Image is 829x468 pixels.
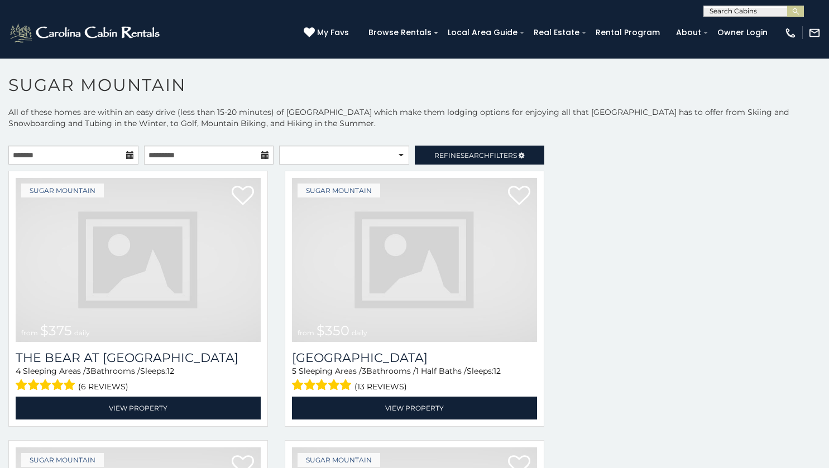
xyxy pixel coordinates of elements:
[434,151,517,160] span: Refine Filters
[528,24,585,41] a: Real Estate
[712,24,773,41] a: Owner Login
[16,366,21,376] span: 4
[292,350,537,365] a: [GEOGRAPHIC_DATA]
[415,146,545,165] a: RefineSearchFilters
[292,350,537,365] h3: Grouse Moor Lodge
[354,379,407,394] span: (13 reviews)
[493,366,501,376] span: 12
[362,366,366,376] span: 3
[508,185,530,208] a: Add to favorites
[21,184,104,197] a: Sugar Mountain
[461,151,490,160] span: Search
[78,379,128,394] span: (6 reviews)
[298,453,380,467] a: Sugar Mountain
[16,365,261,394] div: Sleeping Areas / Bathrooms / Sleeps:
[304,27,352,39] a: My Favs
[317,27,349,38] span: My Favs
[292,397,537,419] a: View Property
[317,322,349,339] span: $350
[86,366,90,376] span: 3
[74,329,90,337] span: daily
[784,27,797,39] img: phone-regular-white.png
[590,24,665,41] a: Rental Program
[292,178,537,342] a: from $350 daily
[40,322,72,339] span: $375
[21,329,38,337] span: from
[808,27,821,39] img: mail-regular-white.png
[16,397,261,419] a: View Property
[16,178,261,342] a: from $375 daily
[16,350,261,365] a: The Bear At [GEOGRAPHIC_DATA]
[298,329,314,337] span: from
[16,178,261,342] img: dummy-image.jpg
[292,178,537,342] img: dummy-image.jpg
[442,24,523,41] a: Local Area Guide
[21,453,104,467] a: Sugar Mountain
[16,350,261,365] h3: The Bear At Sugar Mountain
[292,365,537,394] div: Sleeping Areas / Bathrooms / Sleeps:
[232,185,254,208] a: Add to favorites
[298,184,380,197] a: Sugar Mountain
[292,366,296,376] span: 5
[352,329,367,337] span: daily
[167,366,174,376] span: 12
[416,366,467,376] span: 1 Half Baths /
[670,24,707,41] a: About
[8,22,163,44] img: White-1-2.png
[363,24,437,41] a: Browse Rentals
